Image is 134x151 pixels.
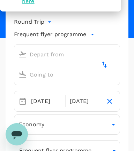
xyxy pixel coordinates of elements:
div: Round Trip [14,16,53,27]
input: Going to [16,69,105,80]
button: delete [96,56,113,73]
iframe: Button to launch messaging window [6,123,28,145]
button: Open [115,74,116,75]
div: [DATE] [67,94,103,108]
button: Frequent flyer programme [14,30,95,39]
div: [DATE] [28,94,64,108]
div: Economy [14,116,120,133]
p: Frequent flyer programme [14,30,86,39]
button: Open [115,54,116,55]
input: Depart from [16,49,105,60]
